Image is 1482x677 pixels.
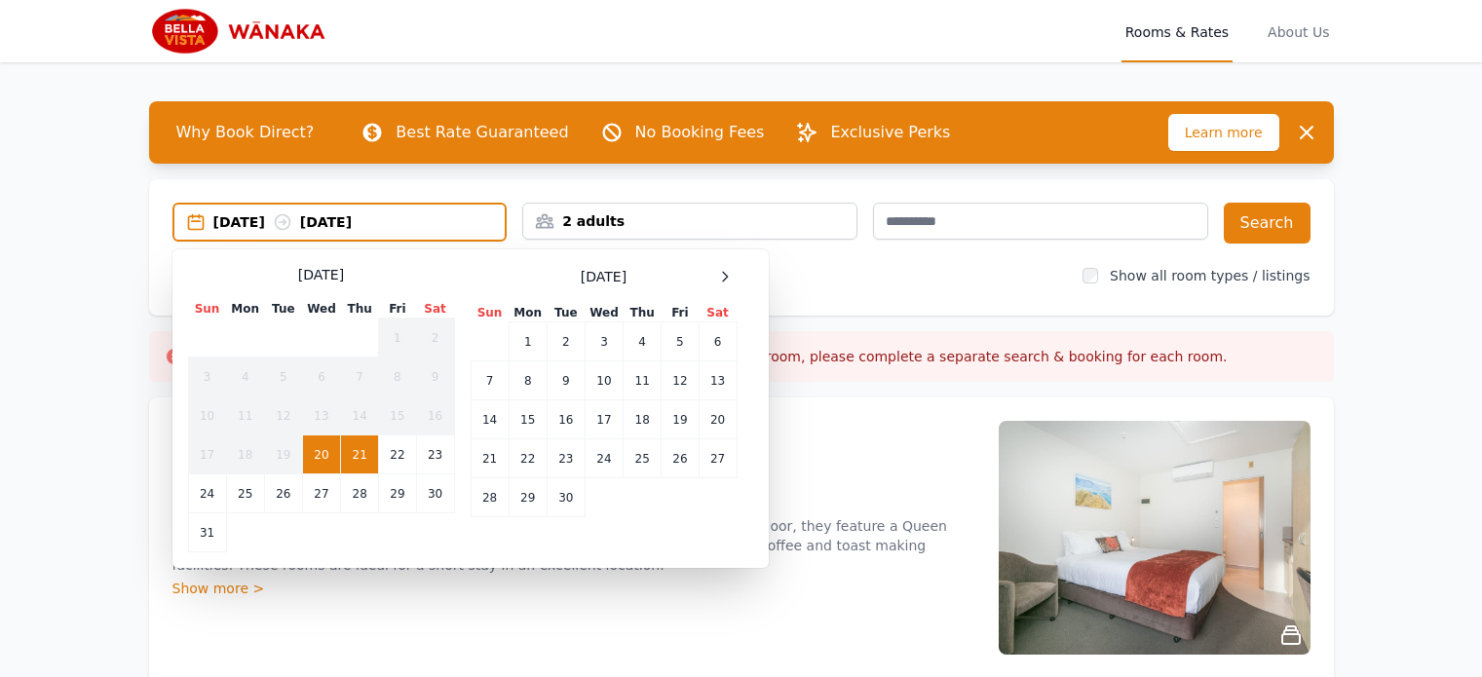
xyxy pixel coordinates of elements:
[699,361,737,400] td: 13
[188,396,226,435] td: 10
[416,300,454,319] th: Sat
[302,435,340,474] td: 20
[341,474,379,513] td: 28
[379,300,416,319] th: Fri
[264,357,302,396] td: 5
[416,435,454,474] td: 23
[509,322,547,361] td: 1
[264,474,302,513] td: 26
[396,121,568,144] p: Best Rate Guaranteed
[302,300,340,319] th: Wed
[298,265,344,284] span: [DATE]
[585,439,623,478] td: 24
[302,396,340,435] td: 13
[226,435,264,474] td: 18
[624,400,662,439] td: 18
[379,474,416,513] td: 29
[624,322,662,361] td: 4
[188,435,226,474] td: 17
[662,361,699,400] td: 12
[416,319,454,357] td: 2
[379,357,416,396] td: 8
[226,396,264,435] td: 11
[302,357,340,396] td: 6
[509,361,547,400] td: 8
[416,396,454,435] td: 16
[624,304,662,322] th: Thu
[699,322,737,361] td: 6
[226,474,264,513] td: 25
[471,478,509,517] td: 28
[264,300,302,319] th: Tue
[547,478,585,517] td: 30
[699,439,737,478] td: 27
[547,400,585,439] td: 16
[581,267,627,286] span: [DATE]
[341,435,379,474] td: 21
[213,212,506,232] div: [DATE] [DATE]
[547,304,585,322] th: Tue
[471,361,509,400] td: 7
[188,513,226,552] td: 31
[379,319,416,357] td: 1
[662,439,699,478] td: 26
[149,8,336,55] img: Bella Vista Wanaka
[547,361,585,400] td: 9
[379,396,416,435] td: 15
[264,396,302,435] td: 12
[264,435,302,474] td: 19
[226,357,264,396] td: 4
[509,304,547,322] th: Mon
[416,357,454,396] td: 9
[471,400,509,439] td: 14
[341,357,379,396] td: 7
[523,211,856,231] div: 2 adults
[302,474,340,513] td: 27
[699,400,737,439] td: 20
[662,304,699,322] th: Fri
[509,478,547,517] td: 29
[1224,203,1311,244] button: Search
[341,396,379,435] td: 14
[161,113,330,152] span: Why Book Direct?
[635,121,765,144] p: No Booking Fees
[416,474,454,513] td: 30
[699,304,737,322] th: Sat
[1168,114,1279,151] span: Learn more
[471,439,509,478] td: 21
[509,439,547,478] td: 22
[547,322,585,361] td: 2
[509,400,547,439] td: 15
[585,304,623,322] th: Wed
[1110,268,1310,283] label: Show all room types / listings
[188,357,226,396] td: 3
[188,300,226,319] th: Sun
[585,322,623,361] td: 3
[226,300,264,319] th: Mon
[471,304,509,322] th: Sun
[624,361,662,400] td: 11
[172,579,975,598] div: Show more >
[662,400,699,439] td: 19
[341,300,379,319] th: Thu
[379,435,416,474] td: 22
[624,439,662,478] td: 25
[188,474,226,513] td: 24
[547,439,585,478] td: 23
[585,361,623,400] td: 10
[662,322,699,361] td: 5
[585,400,623,439] td: 17
[830,121,950,144] p: Exclusive Perks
